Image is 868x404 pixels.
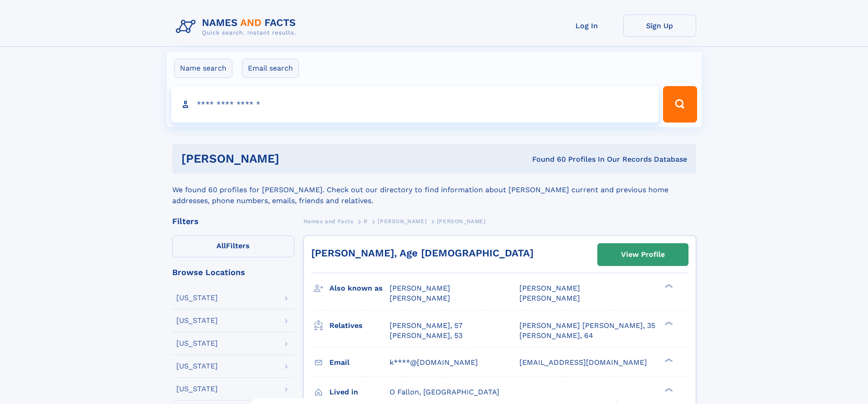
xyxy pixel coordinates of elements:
label: Filters [172,235,294,257]
span: [EMAIL_ADDRESS][DOMAIN_NAME] [519,358,647,367]
span: All [216,241,226,250]
a: [PERSON_NAME], 57 [390,321,462,331]
span: [PERSON_NAME] [519,284,580,292]
a: [PERSON_NAME], Age [DEMOGRAPHIC_DATA] [311,247,534,259]
div: Found 60 Profiles In Our Records Database [406,154,687,164]
div: ❯ [663,357,673,363]
span: [PERSON_NAME] [437,218,486,225]
div: View Profile [621,244,665,265]
a: Sign Up [623,15,696,37]
div: ❯ [663,387,673,393]
label: Name search [174,59,232,78]
span: [PERSON_NAME] [390,284,450,292]
h3: Also known as [329,281,390,296]
h3: Lived in [329,384,390,400]
a: [PERSON_NAME], 64 [519,331,593,341]
a: Names and Facts [303,215,354,227]
div: [US_STATE] [176,317,218,324]
button: Search Button [663,86,697,123]
span: [PERSON_NAME] [519,294,580,302]
div: [US_STATE] [176,385,218,393]
h3: Email [329,355,390,370]
div: [US_STATE] [176,340,218,347]
span: [PERSON_NAME] [390,294,450,302]
div: ❯ [663,320,673,326]
a: [PERSON_NAME] [378,215,426,227]
span: O Fallon, [GEOGRAPHIC_DATA] [390,388,499,396]
div: [US_STATE] [176,363,218,370]
a: View Profile [598,244,688,266]
div: Filters [172,217,294,225]
span: R [364,218,368,225]
div: ❯ [663,283,673,289]
h1: [PERSON_NAME] [181,153,406,164]
a: R [364,215,368,227]
h3: Relatives [329,318,390,333]
div: Browse Locations [172,268,294,276]
div: [US_STATE] [176,294,218,302]
a: Log In [550,15,623,37]
div: We found 60 profiles for [PERSON_NAME]. Check out our directory to find information about [PERSON... [172,174,696,206]
input: search input [171,86,659,123]
a: [PERSON_NAME] [PERSON_NAME], 35 [519,321,655,331]
span: [PERSON_NAME] [378,218,426,225]
label: Email search [242,59,299,78]
img: Logo Names and Facts [172,15,303,39]
a: [PERSON_NAME], 53 [390,331,462,341]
